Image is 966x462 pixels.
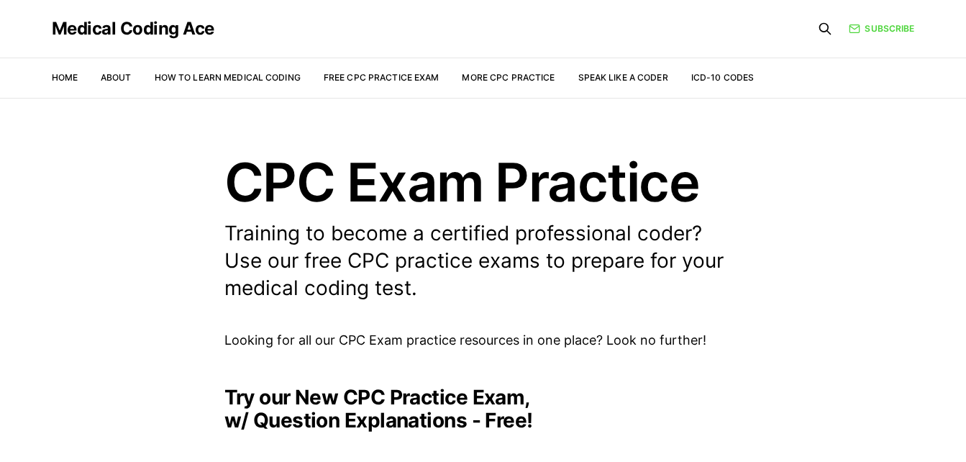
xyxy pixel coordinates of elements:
a: More CPC Practice [462,72,555,83]
a: Free CPC Practice Exam [324,72,439,83]
a: Subscribe [849,22,914,35]
p: Training to become a certified professional coder? Use our free CPC practice exams to prepare for... [224,220,742,302]
a: Speak Like a Coder [578,72,668,83]
a: Medical Coding Ace [52,20,214,37]
h2: Try our New CPC Practice Exam, w/ Question Explanations - Free! [224,386,742,432]
a: How to Learn Medical Coding [155,72,301,83]
h1: CPC Exam Practice [224,155,742,209]
a: About [101,72,132,83]
a: Home [52,72,78,83]
p: Looking for all our CPC Exam practice resources in one place? Look no further! [224,330,742,351]
a: ICD-10 Codes [691,72,754,83]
